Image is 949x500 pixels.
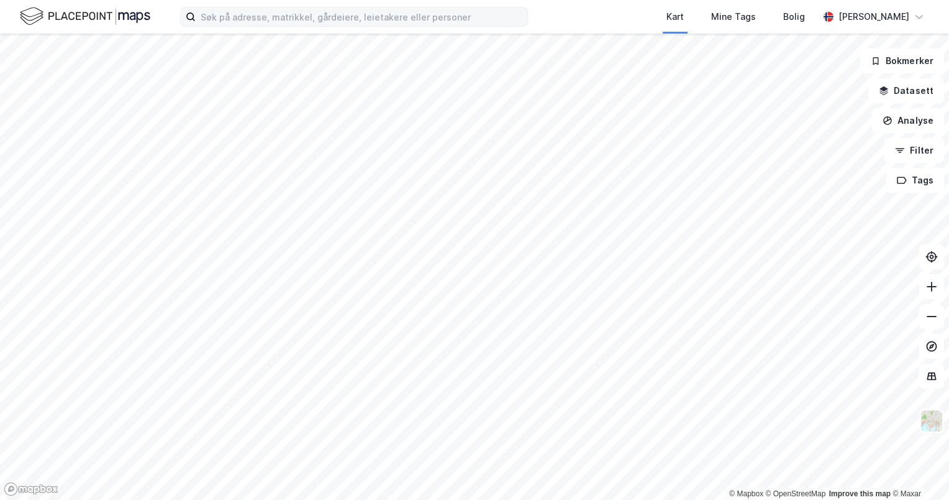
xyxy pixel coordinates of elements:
[884,138,944,163] button: Filter
[666,9,684,24] div: Kart
[872,108,944,133] button: Analyse
[766,489,826,498] a: OpenStreetMap
[887,440,949,500] div: Kontrollprogram for chat
[20,6,150,27] img: logo.f888ab2527a4732fd821a326f86c7f29.svg
[729,489,763,498] a: Mapbox
[886,168,944,193] button: Tags
[920,409,943,433] img: Z
[196,7,527,26] input: Søk på adresse, matrikkel, gårdeiere, leietakere eller personer
[860,49,944,73] button: Bokmerker
[4,482,58,496] a: Mapbox homepage
[838,9,909,24] div: [PERSON_NAME]
[887,440,949,500] iframe: Chat Widget
[783,9,805,24] div: Bolig
[868,78,944,103] button: Datasett
[711,9,756,24] div: Mine Tags
[829,489,891,498] a: Improve this map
